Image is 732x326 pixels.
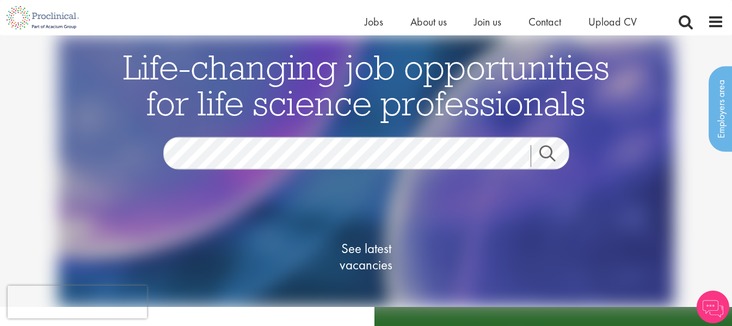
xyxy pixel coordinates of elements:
[410,15,447,29] a: About us
[531,145,577,167] a: Job search submit button
[123,45,610,125] span: Life-changing job opportunities for life science professionals
[8,286,147,318] iframe: reCAPTCHA
[474,15,501,29] a: Join us
[365,15,383,29] a: Jobs
[312,197,421,317] a: See latestvacancies
[588,15,637,29] a: Upload CV
[58,35,675,307] img: candidate home
[312,241,421,273] span: See latest vacancies
[697,291,729,323] img: Chatbot
[528,15,561,29] a: Contact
